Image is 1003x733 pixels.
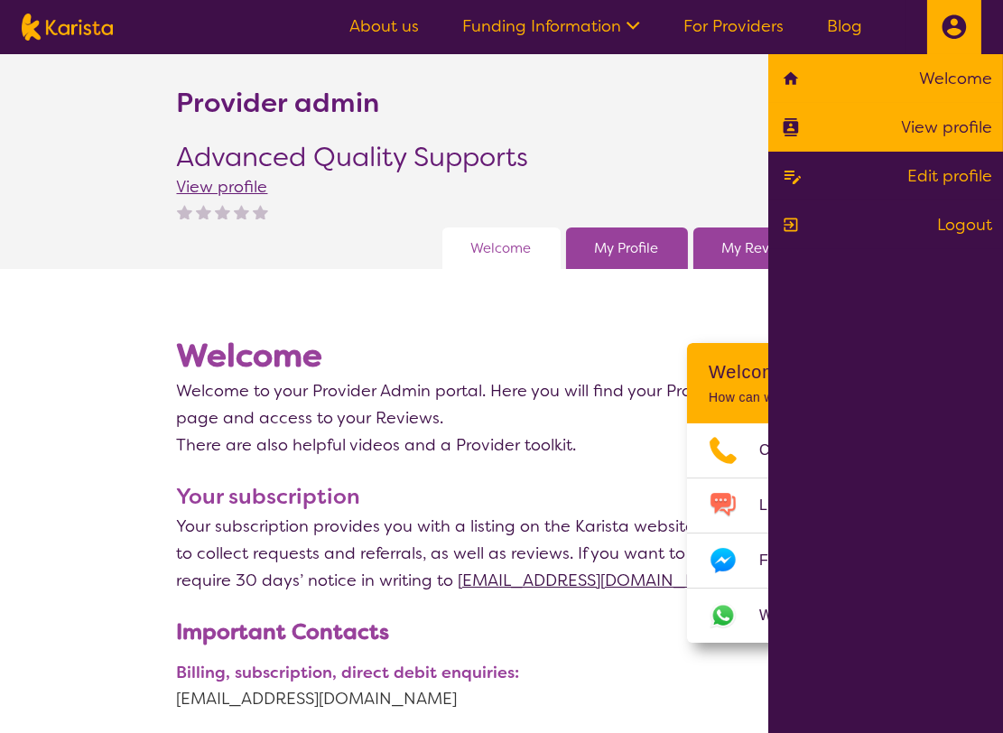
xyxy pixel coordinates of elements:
[253,204,268,219] img: nonereviewstar
[759,492,845,519] span: Live Chat
[177,377,827,431] p: Welcome to your Provider Admin portal. Here you will find your Profile information page and acces...
[177,617,390,646] b: Important Contacts
[709,390,954,405] p: How can we help you [DATE]?
[177,204,192,219] img: nonereviewstar
[177,661,827,685] p: Billing, subscription, direct debit enquiries:
[234,204,249,219] img: nonereviewstar
[687,423,976,643] ul: Choose channel
[683,15,784,37] a: For Providers
[709,361,954,383] h2: Welcome to Karista!
[177,87,380,119] h2: Provider admin
[349,15,419,37] a: About us
[462,15,640,37] a: Funding Information
[759,602,850,629] span: WhatsApp
[177,685,827,712] a: [EMAIL_ADDRESS][DOMAIN_NAME]
[177,513,827,594] p: Your subscription provides you with a listing on the Karista website and the ability to collect r...
[759,547,847,574] span: Facebook
[177,480,827,513] h3: Your subscription
[779,211,992,238] a: Logout
[177,431,827,459] p: There are also helpful videos and a Provider toolkit.
[779,65,992,92] a: Welcome
[759,437,828,464] span: Call us
[196,204,211,219] img: nonereviewstar
[942,14,967,40] img: close the menu
[471,235,532,262] a: Welcome
[779,114,992,141] a: View profile
[177,141,529,173] h2: Advanced Quality Supports
[687,589,976,643] a: Web link opens in a new tab.
[722,235,798,262] a: My Reviews
[595,235,659,262] a: My Profile
[215,204,230,219] img: nonereviewstar
[177,176,268,198] a: View profile
[779,162,992,190] a: Edit profile
[827,15,862,37] a: Blog
[177,334,827,377] h1: Welcome
[22,14,113,41] img: Karista logo
[459,570,739,591] a: [EMAIL_ADDRESS][DOMAIN_NAME]
[687,343,976,643] div: Channel Menu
